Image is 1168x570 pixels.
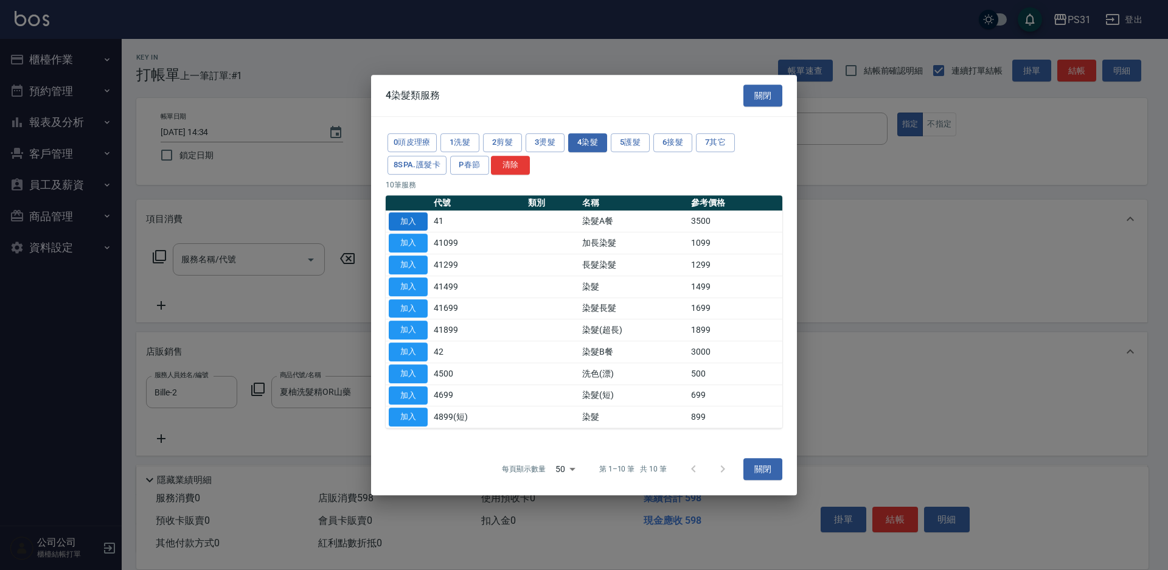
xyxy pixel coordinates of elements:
[696,133,735,152] button: 7其它
[389,342,428,361] button: 加入
[653,133,692,152] button: 6接髮
[389,277,428,296] button: 加入
[431,297,525,319] td: 41699
[579,276,688,297] td: 染髮
[688,406,782,428] td: 899
[579,195,688,211] th: 名稱
[579,210,688,232] td: 染髮A餐
[743,458,782,481] button: 關閉
[579,384,688,406] td: 染髮(短)
[389,212,428,231] button: 加入
[431,319,525,341] td: 41899
[579,363,688,384] td: 洗色(漂)
[688,232,782,254] td: 1099
[579,297,688,319] td: 染髮長髮
[579,319,688,341] td: 染髮(超長)
[389,299,428,318] button: 加入
[431,406,525,428] td: 4899(短)
[688,254,782,276] td: 1299
[579,341,688,363] td: 染髮B餐
[431,232,525,254] td: 41099
[431,276,525,297] td: 41499
[389,408,428,426] button: 加入
[611,133,650,152] button: 5護髮
[525,195,579,211] th: 類別
[688,210,782,232] td: 3500
[431,195,525,211] th: 代號
[599,464,667,474] p: 第 1–10 筆 共 10 筆
[386,179,782,190] p: 10 筆服務
[491,156,530,175] button: 清除
[688,363,782,384] td: 500
[389,364,428,383] button: 加入
[440,133,479,152] button: 1洗髮
[502,464,546,474] p: 每頁顯示數量
[431,384,525,406] td: 4699
[688,297,782,319] td: 1699
[688,276,782,297] td: 1499
[388,156,447,175] button: 8SPA.護髮卡
[579,254,688,276] td: 長髮染髮
[386,89,440,102] span: 4染髮類服務
[450,156,489,175] button: P春節
[579,232,688,254] td: 加長染髮
[483,133,522,152] button: 2剪髮
[389,234,428,252] button: 加入
[526,133,565,152] button: 3燙髮
[389,321,428,339] button: 加入
[568,133,607,152] button: 4染髮
[579,406,688,428] td: 染髮
[743,85,782,107] button: 關閉
[551,453,580,485] div: 50
[688,319,782,341] td: 1899
[688,384,782,406] td: 699
[431,363,525,384] td: 4500
[431,341,525,363] td: 42
[688,195,782,211] th: 參考價格
[431,254,525,276] td: 41299
[388,133,437,152] button: 0頭皮理療
[389,386,428,405] button: 加入
[688,341,782,363] td: 3000
[389,255,428,274] button: 加入
[431,210,525,232] td: 41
